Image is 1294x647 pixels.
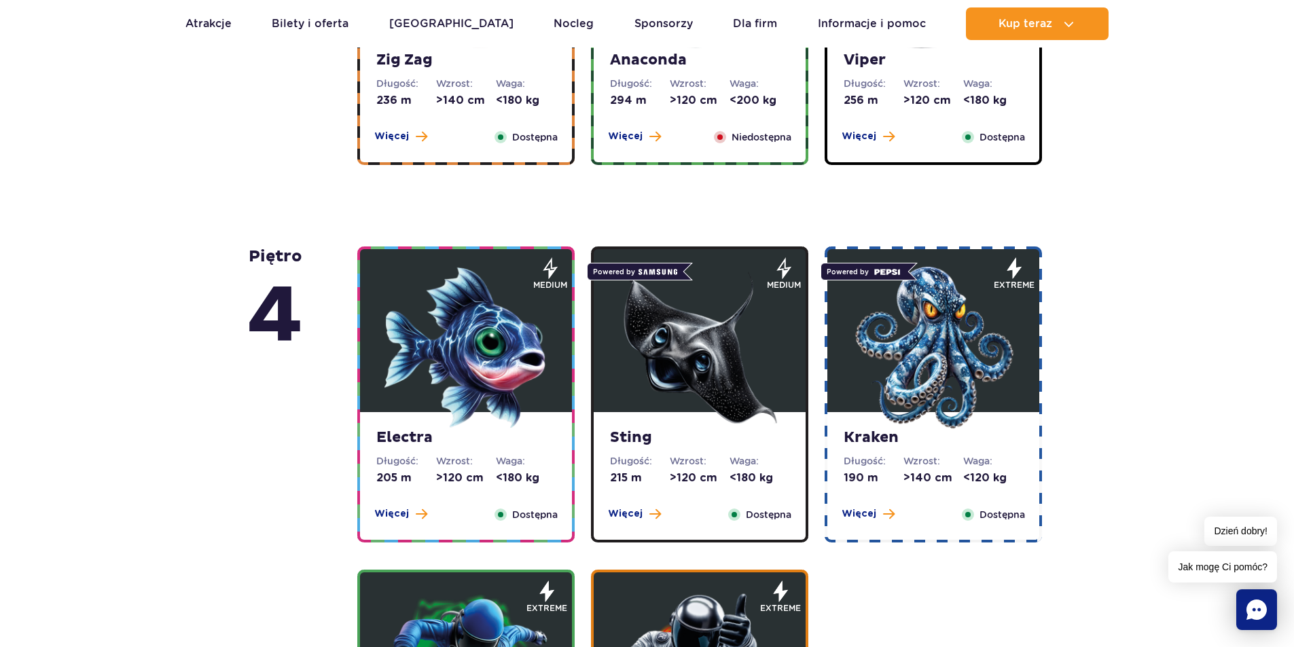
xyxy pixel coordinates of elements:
[374,507,427,521] button: Więcej
[608,130,643,143] span: Więcej
[670,454,730,468] dt: Wzrost:
[1204,517,1277,546] span: Dzień dobry!
[1168,551,1277,583] span: Jak mogę Ci pomóc?
[185,7,232,40] a: Atrakcje
[842,507,895,521] button: Więcej
[554,7,594,40] a: Nocleg
[852,266,1015,429] img: 683e9df96f1c7957131151.png
[376,51,556,70] strong: Zig Zag
[760,602,801,614] span: extreme
[842,507,876,521] span: Więcej
[389,7,514,40] a: [GEOGRAPHIC_DATA]
[730,470,789,485] dd: <180 kg
[376,93,436,108] dd: 236 m
[533,279,567,291] span: medium
[844,428,1023,447] strong: Kraken
[526,602,567,614] span: extreme
[963,93,1023,108] dd: <180 kg
[670,470,730,485] dd: >120 cm
[247,267,303,367] span: 4
[374,130,409,143] span: Więcej
[634,7,693,40] a: Sponsorzy
[512,130,558,145] span: Dostępna
[670,77,730,90] dt: Wzrost:
[844,77,903,90] dt: Długość:
[732,130,791,145] span: Niedostępna
[767,279,801,291] span: medium
[903,93,963,108] dd: >120 cm
[374,507,409,521] span: Więcej
[844,470,903,485] dd: 190 m
[670,93,730,108] dd: >120 cm
[730,454,789,468] dt: Waga:
[610,93,670,108] dd: 294 m
[608,507,643,521] span: Więcej
[374,130,427,143] button: Więcej
[746,507,791,522] span: Dostępna
[436,454,496,468] dt: Wzrost:
[436,470,496,485] dd: >120 cm
[844,93,903,108] dd: 256 m
[376,470,436,485] dd: 205 m
[610,454,670,468] dt: Długość:
[963,454,1023,468] dt: Waga:
[980,507,1025,522] span: Dostępna
[980,130,1025,145] span: Dostępna
[610,428,789,447] strong: Sting
[247,246,303,367] strong: piętro
[966,7,1109,40] button: Kup teraz
[903,77,963,90] dt: Wzrost:
[376,428,556,447] strong: Electra
[384,266,547,429] img: 683e9dc030483830179588.png
[730,77,789,90] dt: Waga:
[496,93,556,108] dd: <180 kg
[610,77,670,90] dt: Długość:
[844,454,903,468] dt: Długość:
[618,266,781,429] img: 683e9dd6f19b1268161416.png
[903,454,963,468] dt: Wzrost:
[730,93,789,108] dd: <200 kg
[436,77,496,90] dt: Wzrost:
[496,454,556,468] dt: Waga:
[608,507,661,521] button: Więcej
[733,7,777,40] a: Dla firm
[999,18,1052,30] span: Kup teraz
[818,7,926,40] a: Informacje i pomoc
[436,93,496,108] dd: >140 cm
[1236,589,1277,630] div: Chat
[512,507,558,522] span: Dostępna
[376,454,436,468] dt: Długość:
[903,470,963,485] dd: >140 cm
[610,51,789,70] strong: Anaconda
[821,263,908,280] span: Powered by
[496,470,556,485] dd: <180 kg
[587,263,683,280] span: Powered by
[994,279,1035,291] span: extreme
[376,77,436,90] dt: Długość:
[608,130,661,143] button: Więcej
[963,77,1023,90] dt: Waga:
[610,470,670,485] dd: 215 m
[496,77,556,90] dt: Waga:
[842,130,895,143] button: Więcej
[844,51,1023,70] strong: Viper
[963,470,1023,485] dd: <120 kg
[842,130,876,143] span: Więcej
[272,7,348,40] a: Bilety i oferta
